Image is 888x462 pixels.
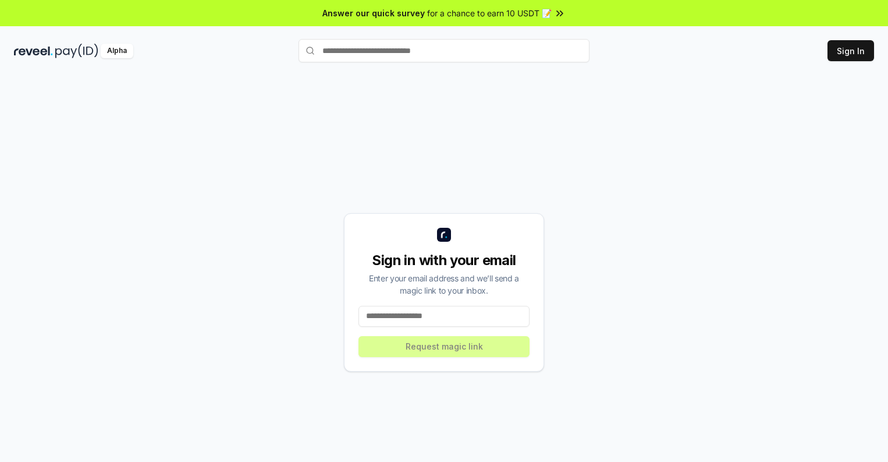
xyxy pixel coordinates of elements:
[437,228,451,242] img: logo_small
[55,44,98,58] img: pay_id
[358,251,530,270] div: Sign in with your email
[101,44,133,58] div: Alpha
[322,7,425,19] span: Answer our quick survey
[427,7,552,19] span: for a chance to earn 10 USDT 📝
[358,272,530,297] div: Enter your email address and we’ll send a magic link to your inbox.
[14,44,53,58] img: reveel_dark
[827,40,874,61] button: Sign In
